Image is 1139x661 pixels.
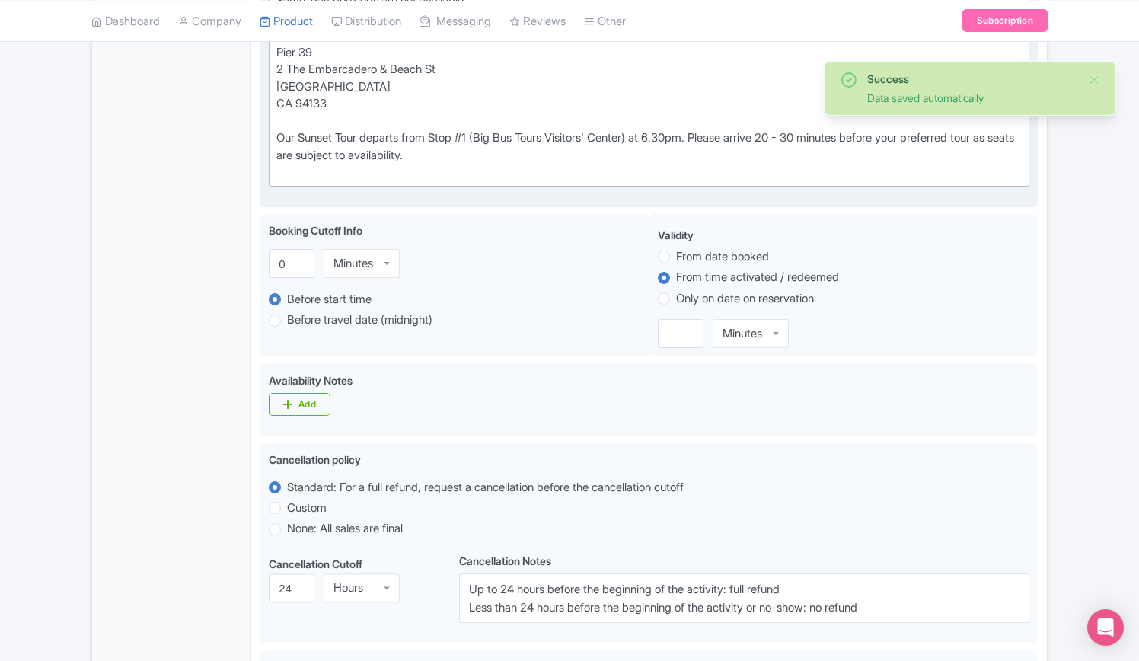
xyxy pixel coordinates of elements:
div: Add [298,398,316,410]
span: Cancellation policy [269,453,361,466]
label: Cancellation Cutoff [269,556,362,572]
div: Minutes [723,327,762,340]
label: Custom [287,500,327,517]
label: Standard: For a full refund, request a cancellation before the cancellation cutoff [287,479,684,497]
div: Open Intercom Messenger [1087,609,1124,646]
div: Success [867,71,1076,87]
label: Only on date on reservation [676,290,814,308]
label: Booking Cutoff Info [269,222,362,238]
label: From time activated / redeemed [676,269,839,286]
label: Availability Notes [269,372,353,388]
a: Subscription [962,9,1048,32]
div: Hours [333,582,363,596]
label: Cancellation Notes [459,553,551,569]
label: From date booked [676,248,769,266]
span: Validity [658,228,694,241]
a: Add [269,393,330,416]
div: Data saved automatically [867,90,1076,106]
textarea: Up to 24 hours before the beginning of the activity: full refund Less than 24 hours before the be... [459,573,1029,623]
label: None: All sales are final [287,520,403,538]
button: Close [1088,71,1100,89]
label: Before start time [287,291,372,308]
div: Minutes [333,257,373,270]
label: Before travel date (midnight) [287,311,432,329]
